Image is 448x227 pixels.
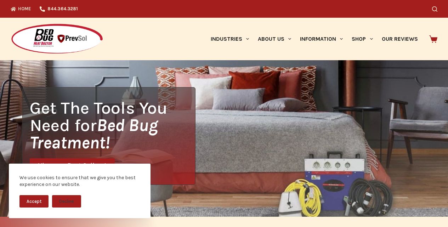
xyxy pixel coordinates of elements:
a: Information [296,18,347,60]
i: Bed Bug Treatment! [30,115,158,153]
a: About Us [253,18,295,60]
div: We use cookies to ensure that we give you the best experience on our website. [19,174,140,188]
h1: Get The Tools You Need for [30,99,195,151]
button: Accept [19,195,49,208]
img: Prevsol/Bed Bug Heat Doctor [11,23,103,55]
span: View our Best Sellers! [38,163,106,169]
a: Shop [347,18,377,60]
nav: Primary [206,18,422,60]
a: Our Reviews [377,18,422,60]
button: Search [432,6,437,12]
button: Decline [52,195,81,208]
a: Industries [206,18,253,60]
a: View our Best Sellers! [30,158,115,174]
